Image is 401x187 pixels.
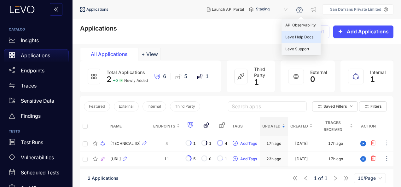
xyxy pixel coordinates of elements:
[4,34,69,49] a: Insights
[240,157,257,161] span: Add Tags
[148,104,161,109] span: Internal
[358,156,368,162] span: play-circle
[124,78,148,83] span: Newly Added
[107,70,145,75] span: Total Applications
[4,136,69,151] a: Test Runs
[88,175,119,181] span: 2 Applications
[113,78,118,83] span: + 0
[266,141,281,146] div: 17h ago
[384,140,390,147] span: ellipsis
[295,157,308,161] div: [DATE]
[209,157,212,161] span: 0
[193,157,196,161] span: 5
[114,101,139,111] button: External
[240,141,257,146] span: Add Tags
[209,141,212,146] span: 1
[21,98,54,104] p: Sensitive Data
[84,101,110,111] button: Featured
[358,173,382,183] span: 10/Page
[254,78,259,87] span: 1
[21,37,39,43] p: Insights
[93,141,98,146] span: star
[21,170,59,175] p: Scheduled Tests
[153,123,175,130] span: Endpoints
[4,64,69,79] a: Endpoints
[262,123,281,130] span: Updated
[285,23,316,27] span: API Observability
[370,70,386,75] span: Internal
[4,49,69,64] a: Applications
[232,139,257,149] button: plus-circleAdd Tags
[383,154,390,164] button: ellipsis
[233,156,238,162] span: plus-circle
[225,157,227,161] span: 1
[110,157,121,161] span: [URL]
[315,117,356,136] th: Traces Received
[266,157,281,161] div: 23h ago
[202,4,249,14] button: Launch API Portal
[359,101,387,111] button: Filters
[50,3,62,16] button: double-left
[347,29,389,34] span: Add Applications
[110,141,141,146] span: [TECHNICAL_ID]
[225,141,227,146] span: 4
[310,75,315,84] span: 0
[107,75,112,84] span: 2
[175,104,195,109] span: Third Party
[4,110,69,125] a: Findings
[21,139,43,145] p: Test Runs
[370,104,382,109] span: Filters
[350,105,353,108] span: down
[170,101,200,111] button: Third Party
[232,154,257,164] button: plus-circleAdd Tags
[89,104,105,109] span: Featured
[206,73,209,79] span: 1
[85,51,133,57] div: All Applications
[151,136,183,151] td: 4
[358,139,368,149] button: play-circle
[119,104,134,109] span: External
[21,83,37,88] p: Traces
[312,101,358,111] button: Saved Filtersdown
[384,155,390,162] span: ellipsis
[142,101,166,111] button: Internal
[314,175,328,181] span: of
[314,175,317,181] span: 1
[9,28,64,31] h6: CATALOG
[288,117,315,136] th: Created
[139,48,161,60] button: Add tab
[333,25,393,38] button: plusAdd Applications
[318,119,348,133] span: Traces Received
[233,141,238,146] span: plus-circle
[4,151,69,167] a: Vulnerabilities
[358,141,368,146] span: play-circle
[4,167,69,182] a: Scheduled Tests
[356,117,381,136] th: Action
[254,66,265,77] span: Third Party
[54,7,59,13] span: double-left
[230,117,260,136] th: Tags
[151,117,183,136] th: Endpoints
[383,139,390,149] button: ellipsis
[310,70,327,75] span: External
[21,68,44,73] p: Endpoints
[21,155,54,160] p: Vulnerabilities
[163,73,166,79] span: 6
[328,141,343,146] div: 17h ago
[370,75,375,84] span: 1
[295,141,308,146] div: [DATE]
[80,25,117,32] span: Applications
[256,4,289,14] span: Staging
[21,113,41,119] p: Findings
[93,156,98,161] span: star
[290,123,308,130] span: Created
[108,117,151,136] th: Name
[212,7,244,12] span: Launch API Portal
[328,157,343,161] div: 17h ago
[9,113,15,119] span: warning
[9,130,64,133] h6: TESTS
[151,151,183,167] td: 11
[324,175,328,181] span: 1
[86,7,108,12] span: Applications
[193,141,196,146] span: 1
